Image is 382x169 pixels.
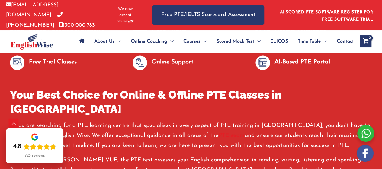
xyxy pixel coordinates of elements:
a: Free PTE/IELTS Scorecard Assessment [152,5,264,24]
span: Menu Toggle [321,31,327,52]
span: Menu Toggle [115,31,121,52]
a: PTE exam [219,133,245,138]
aside: Header Widget 1 [276,5,376,25]
span: Menu Toggle [254,31,261,52]
p: Free Trial Classes [29,57,77,67]
span: About Us [94,31,115,52]
a: Time TableMenu Toggle [293,31,332,52]
img: cropped-ew-logo [11,33,53,50]
a: Scored Mock TestMenu Toggle [212,31,265,52]
a: About UsMenu Toggle [89,31,126,52]
a: Online CoachingMenu Toggle [126,31,178,52]
p: If you are searching for a PTE learning centre that specialises in every aspect of PTE training i... [10,121,372,151]
span: ELICOS [270,31,288,52]
span: We now accept [113,6,137,18]
img: white-facebook.png [357,145,374,162]
img: null [133,55,147,70]
span: Scored Mock Test [217,31,254,52]
div: Rating: 4.8 out of 5 [13,142,56,151]
div: 4.8 [13,142,21,151]
a: 1300 000 783 [59,23,95,28]
span: Menu Toggle [201,31,207,52]
p: Online Support [152,57,193,67]
img: null [255,55,270,70]
a: View Shopping Cart, empty [360,35,371,47]
h2: Your Best Choice for Online & Offline PTE Classes in [GEOGRAPHIC_DATA] [10,88,372,116]
span: Contact [337,31,354,52]
a: Contact [332,31,354,52]
span: Courses [183,31,201,52]
img: Afterpay-Logo [117,20,133,23]
img: null [10,55,24,70]
a: ELICOS [265,31,293,52]
span: Time Table [298,31,321,52]
nav: Site Navigation: Main Menu [74,31,354,52]
span: Online Coaching [131,31,167,52]
a: AI SCORED PTE SOFTWARE REGISTER FOR FREE SOFTWARE TRIAL [280,10,373,22]
a: CoursesMenu Toggle [178,31,212,52]
a: [EMAIL_ADDRESS][DOMAIN_NAME] [6,2,59,18]
a: [PHONE_NUMBER] [6,12,63,28]
p: AI-Based PTE Portal [274,57,330,67]
div: 725 reviews [25,153,45,158]
span: Menu Toggle [167,31,174,52]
